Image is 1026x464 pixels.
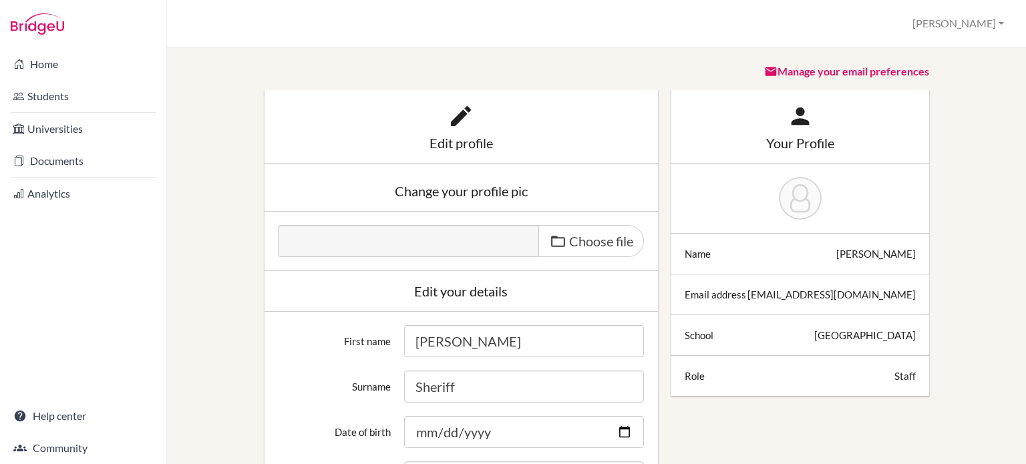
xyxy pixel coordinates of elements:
[278,184,645,198] div: Change your profile pic
[278,284,645,298] div: Edit your details
[11,13,64,35] img: Bridge-U
[764,65,929,77] a: Manage your email preferences
[3,83,164,109] a: Students
[685,328,713,342] div: School
[3,51,164,77] a: Home
[3,180,164,207] a: Analytics
[685,369,705,383] div: Role
[814,328,916,342] div: [GEOGRAPHIC_DATA]
[836,247,916,260] div: [PERSON_NAME]
[747,288,916,301] div: [EMAIL_ADDRESS][DOMAIN_NAME]
[779,177,822,220] img: Steve Sheriff
[271,371,398,393] label: Surname
[685,247,711,260] div: Name
[271,325,398,348] label: First name
[685,288,746,301] div: Email address
[271,416,398,439] label: Date of birth
[3,403,164,429] a: Help center
[569,233,633,249] span: Choose file
[3,435,164,461] a: Community
[906,11,1010,36] button: [PERSON_NAME]
[685,136,916,150] div: Your Profile
[894,369,916,383] div: Staff
[3,148,164,174] a: Documents
[278,136,645,150] div: Edit profile
[3,115,164,142] a: Universities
